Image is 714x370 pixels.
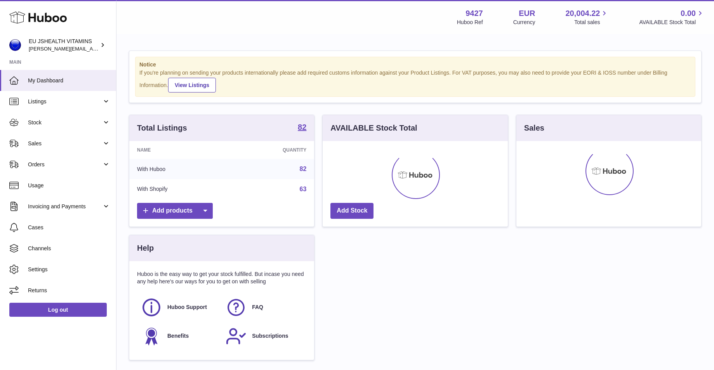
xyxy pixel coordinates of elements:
[252,332,288,340] span: Subscriptions
[519,8,535,19] strong: EUR
[226,326,302,347] a: Subscriptions
[129,159,229,179] td: With Huboo
[330,203,374,219] a: Add Stock
[28,224,110,231] span: Cases
[28,245,110,252] span: Channels
[141,326,218,347] a: Benefits
[28,140,102,147] span: Sales
[137,203,213,219] a: Add products
[513,19,535,26] div: Currency
[298,123,306,131] strong: 82
[639,8,705,26] a: 0.00 AVAILABLE Stock Total
[28,182,110,189] span: Usage
[457,19,483,26] div: Huboo Ref
[574,19,609,26] span: Total sales
[28,77,110,84] span: My Dashboard
[300,186,307,192] a: 63
[129,141,229,159] th: Name
[565,8,609,26] a: 20,004.22 Total sales
[330,123,417,133] h3: AVAILABLE Stock Total
[137,243,154,253] h3: Help
[28,119,102,126] span: Stock
[137,271,306,285] p: Huboo is the easy way to get your stock fulfilled. But incase you need any help here's our ways f...
[28,203,102,210] span: Invoicing and Payments
[28,266,110,273] span: Settings
[226,297,302,318] a: FAQ
[466,8,483,19] strong: 9427
[28,161,102,168] span: Orders
[167,304,207,311] span: Huboo Support
[298,123,306,133] a: 82
[300,166,307,172] a: 82
[137,123,187,133] h3: Total Listings
[229,141,314,159] th: Quantity
[252,304,263,311] span: FAQ
[129,179,229,199] td: With Shopify
[141,297,218,318] a: Huboo Support
[9,303,107,317] a: Log out
[168,78,216,92] a: View Listings
[639,19,705,26] span: AVAILABLE Stock Total
[167,332,189,340] span: Benefits
[28,287,110,294] span: Returns
[139,61,691,68] strong: Notice
[29,38,99,52] div: EU JSHEALTH VITAMINS
[29,45,156,52] span: [PERSON_NAME][EMAIL_ADDRESS][DOMAIN_NAME]
[9,39,21,51] img: laura@jessicasepel.com
[139,69,691,92] div: If you're planning on sending your products internationally please add required customs informati...
[28,98,102,105] span: Listings
[565,8,600,19] span: 20,004.22
[524,123,544,133] h3: Sales
[681,8,696,19] span: 0.00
